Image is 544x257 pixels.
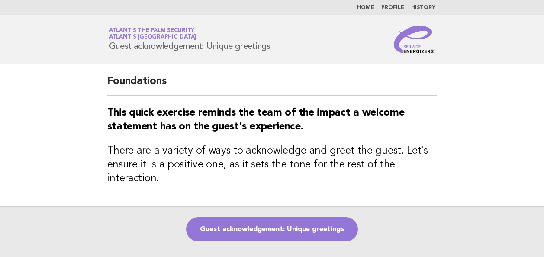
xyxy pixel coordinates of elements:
[109,28,270,51] h1: Guest acknowledgement: Unique greetings
[109,28,196,40] a: Atlantis The Palm SecurityAtlantis [GEOGRAPHIC_DATA]
[357,5,374,10] a: Home
[186,217,358,241] a: Guest acknowledgement: Unique greetings
[381,5,404,10] a: Profile
[107,74,437,96] h2: Foundations
[109,35,196,40] span: Atlantis [GEOGRAPHIC_DATA]
[107,108,405,132] strong: This quick exercise reminds the team of the impact a welcome statement has on the guest's experie...
[411,5,435,10] a: History
[394,26,435,53] img: Service Energizers
[107,144,437,186] h3: There are a variety of ways to acknowledge and greet the guest. Let's ensure it is a positive one...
